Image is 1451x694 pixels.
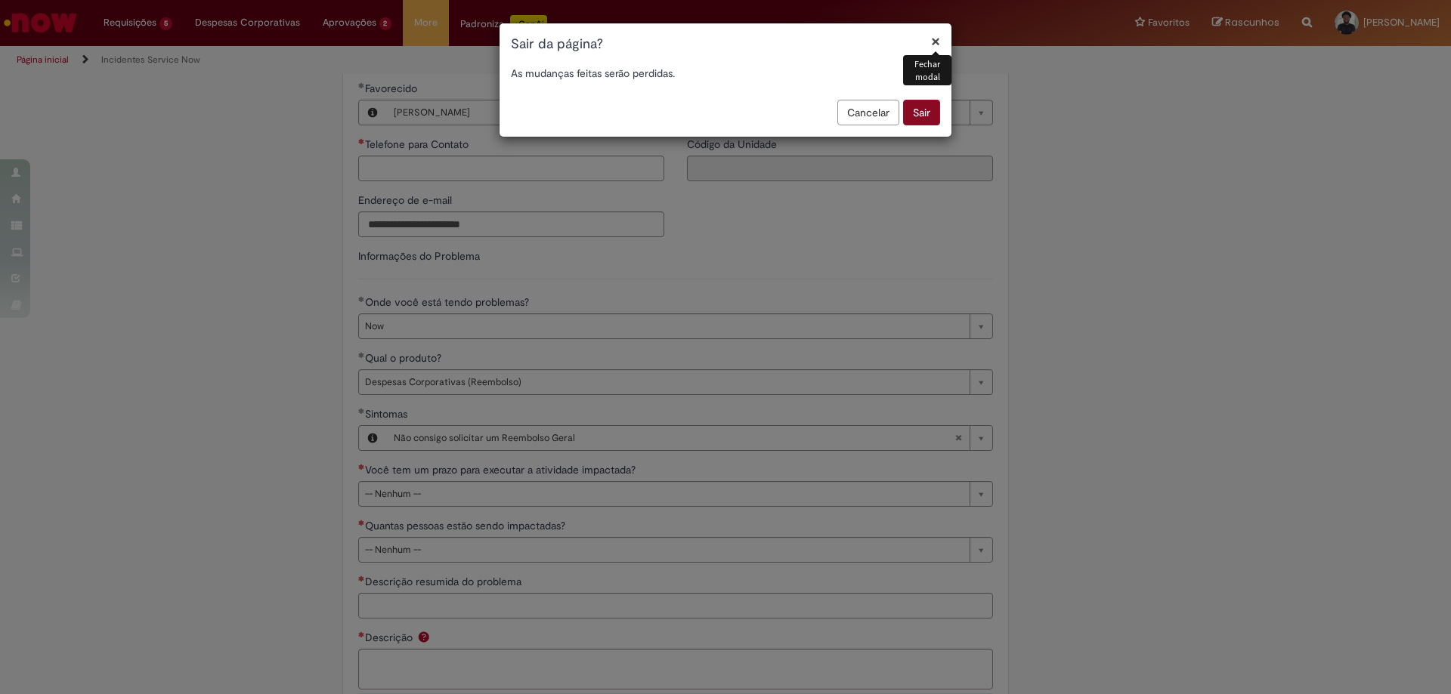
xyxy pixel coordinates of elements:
[931,33,940,49] button: Fechar modal
[511,66,940,81] p: As mudanças feitas serão perdidas.
[903,100,940,125] button: Sair
[511,35,940,54] h1: Sair da página?
[837,100,899,125] button: Cancelar
[903,55,951,85] div: Fechar modal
